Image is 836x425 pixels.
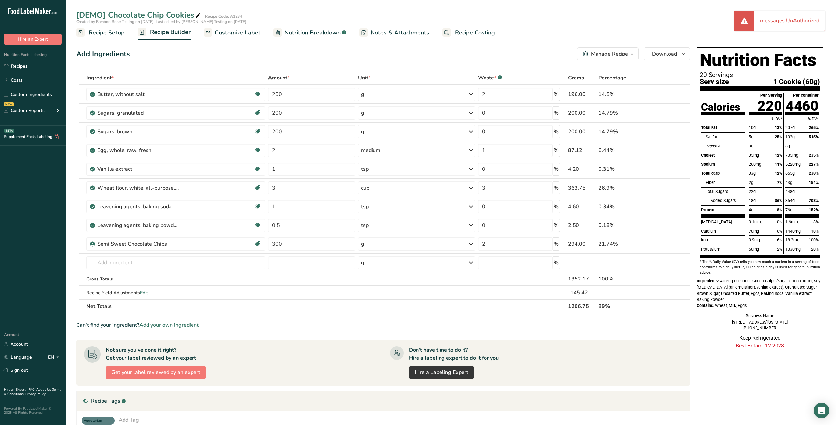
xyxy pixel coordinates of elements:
i: Trans [706,144,716,148]
span: 8g [785,144,790,148]
span: Nutrition Breakdown [284,28,341,37]
span: 8% [813,219,819,224]
span: 448g [785,189,795,194]
span: 2g [749,180,753,185]
span: 5g [749,134,753,139]
div: Total carb [701,169,745,178]
div: -145.42 [568,289,596,297]
span: 238% [809,171,819,176]
span: 0.9mg [749,237,760,242]
span: 227% [809,162,819,167]
div: 363.75 [568,184,596,192]
div: % DV* [785,114,819,123]
div: Gross Totals [86,276,265,282]
div: Leavening agents, baking soda [97,203,179,211]
div: Cholest [701,151,745,160]
a: Privacy Policy [25,392,46,396]
div: tsp [361,221,369,229]
div: BETA [4,129,14,133]
span: Ingredient [86,74,114,82]
div: 0.18% [599,221,656,229]
button: Get your label reviewed by an expert [106,366,206,379]
div: Calcium [701,227,745,236]
th: 1206.75 [567,299,597,313]
div: 200.00 [568,109,596,117]
a: Hire an Expert . [4,387,27,392]
div: Manage Recipe [591,50,628,58]
div: Vanilla extract [97,165,179,173]
span: 0.1mcg [749,219,762,224]
p: Keep Refrigerated [697,334,823,342]
span: 0% [777,219,782,224]
div: 6.44% [599,146,656,154]
h1: Nutrition Facts [700,50,820,70]
span: 7% [777,180,782,185]
div: Recipe Code: A1234 [205,13,242,19]
div: 294.00 [568,240,596,248]
div: 14.5% [599,90,656,98]
div: 87.12 [568,146,596,154]
span: Download [652,50,677,58]
span: 265% [809,125,819,130]
span: 260mg [749,162,761,167]
div: Don't have time to do it? Hire a labeling expert to do it for you [409,346,499,362]
span: 10g [749,125,756,130]
p: 20 Servings [700,72,820,78]
span: Recipe Costing [455,28,495,37]
div: Sugars, brown [97,128,179,136]
span: 12% [775,153,782,158]
div: Add Ingredients [76,49,130,59]
span: 103g [785,134,795,139]
span: 354g [785,198,795,203]
a: Hire a Labeling Expert [409,366,474,379]
div: 196.00 [568,90,596,98]
span: Percentage [599,74,626,82]
div: Business Name [STREET_ADDRESS][US_STATE] [PHONE_NUMBER] [697,313,823,331]
div: 14.79% [599,109,656,117]
span: 76g [785,207,792,212]
span: 22g [749,189,756,194]
div: Potassium [701,245,745,254]
span: All-Purpose Flour, Choco Chips (Sugar, cocoa butter, soy [MEDICAL_DATA] (an emulsifier), vanilla ... [697,279,820,302]
span: Recipe Builder [150,28,191,36]
div: Total Fat [701,123,745,132]
span: Contains: [697,303,714,308]
span: 11% [775,162,782,167]
span: Unit [358,74,371,82]
span: 0g [749,144,753,148]
button: Hire an Expert [4,34,62,45]
span: 1440mg [785,229,801,234]
span: Vegeterian [84,418,107,424]
div: Recipe Tags [77,391,690,411]
div: Iron [701,235,745,245]
div: 200.00 [568,128,596,136]
div: Powered By FoodLabelMaker © 2025 All Rights Reserved [4,407,62,414]
div: Added Sugars [711,196,745,205]
div: 14.79% [599,128,656,136]
span: Notes & Attachments [371,28,429,37]
button: Manage Recipe [577,47,639,60]
span: 8% [777,207,782,212]
a: Recipe Builder [138,25,191,40]
span: 33g [749,171,756,176]
div: Calories [701,102,740,112]
div: Recipe Yield Adjustments [86,289,265,296]
div: Leavening agents, baking powder, low-sodium [97,221,179,229]
div: Total Sugars [706,187,745,196]
span: Ingredients: [697,279,719,283]
span: 5220mg [785,162,801,167]
div: Not sure you've done it right? Get your label reviewed by an expert [106,346,196,362]
span: Add your own ingredient [139,321,199,329]
div: 26.9% [599,184,656,192]
span: 50mg [749,247,759,252]
div: g [361,259,364,267]
a: Nutrition Breakdown [273,25,346,40]
a: Recipe Setup [76,25,124,40]
span: Recipe Setup [89,28,124,37]
span: 4g [749,207,753,212]
div: g [361,240,364,248]
div: Semi Sweet Chocolate Chips [97,240,179,248]
div: g [361,128,364,136]
span: 36% [775,198,782,203]
span: 18g [749,198,756,203]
